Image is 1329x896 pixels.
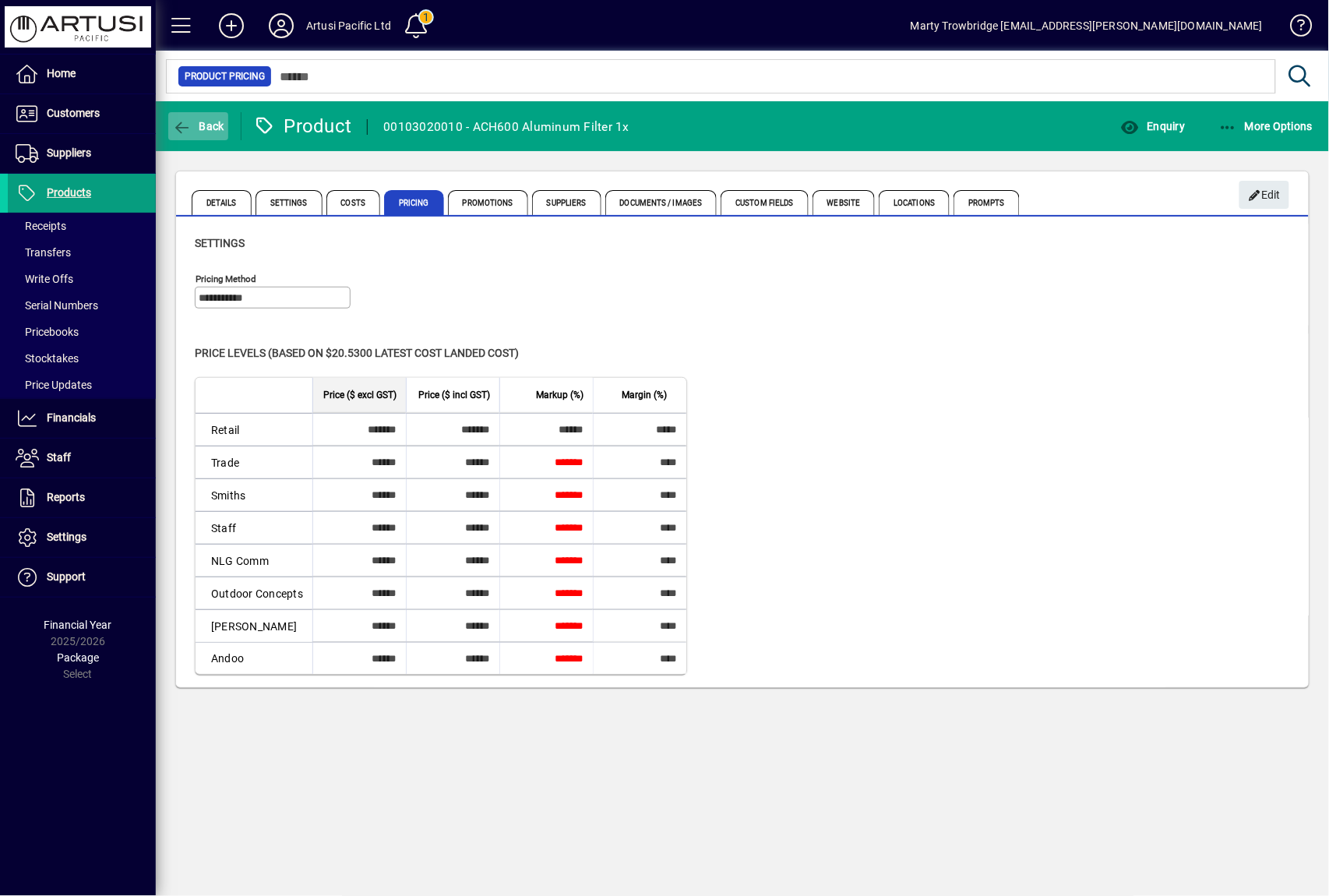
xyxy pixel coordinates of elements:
[1120,120,1185,132] span: Enquiry
[1214,112,1317,140] button: More Options
[1116,112,1189,140] button: Enquiry
[256,190,323,215] span: Settings
[16,299,98,312] span: Serial Numbers
[192,190,252,215] span: Details
[1218,120,1313,132] span: More Options
[8,266,156,292] a: Write Offs
[256,12,306,40] button: Profile
[196,511,312,544] td: Staff
[196,478,312,511] td: Smiths
[8,372,156,398] a: Price Updates
[8,94,156,133] a: Customers
[47,107,100,119] span: Customers
[196,273,256,284] mat-label: Pricing method
[16,352,79,365] span: Stocktakes
[196,642,312,674] td: Andoo
[47,531,86,543] span: Settings
[448,190,528,215] span: Promotions
[196,413,312,446] td: Retail
[47,186,91,199] span: Products
[47,67,76,79] span: Home
[622,386,667,404] span: Margin (%)
[8,399,156,438] a: Financials
[196,609,312,642] td: [PERSON_NAME]
[16,273,73,285] span: Write Offs
[47,491,85,503] span: Reports
[196,446,312,478] td: Trade
[47,411,96,424] span: Financials
[8,213,156,239] a: Receipts
[8,134,156,173] a: Suppliers
[8,292,156,319] a: Serial Numbers
[721,190,808,215] span: Custom Fields
[383,115,629,139] div: 00103020010 - ACH600 Aluminum Filter 1x
[323,386,397,404] span: Price ($ excl GST)
[1278,3,1310,54] a: Knowledge Base
[195,347,519,359] span: Price levels (based on $20.5300 Latest cost landed cost)
[8,239,156,266] a: Transfers
[1239,181,1289,209] button: Edit
[47,570,86,583] span: Support
[1248,182,1281,208] span: Edit
[8,439,156,478] a: Staff
[16,379,92,391] span: Price Updates
[253,114,352,139] div: Product
[911,13,1263,38] div: Marty Trowbridge [EMAIL_ADDRESS][PERSON_NAME][DOMAIN_NAME]
[532,190,601,215] span: Suppliers
[326,190,381,215] span: Costs
[8,558,156,597] a: Support
[16,246,71,259] span: Transfers
[172,120,224,132] span: Back
[168,112,228,140] button: Back
[8,345,156,372] a: Stocktakes
[57,651,99,664] span: Package
[196,577,312,609] td: Outdoor Concepts
[306,13,391,38] div: Artusi Pacific Ltd
[195,237,245,249] span: Settings
[47,451,71,464] span: Staff
[47,146,91,159] span: Suppliers
[16,326,79,338] span: Pricebooks
[185,69,265,84] span: Product Pricing
[44,619,112,631] span: Financial Year
[8,319,156,345] a: Pricebooks
[536,386,583,404] span: Markup (%)
[16,220,66,232] span: Receipts
[605,190,717,215] span: Documents / Images
[156,112,241,140] app-page-header-button: Back
[384,190,444,215] span: Pricing
[8,55,156,93] a: Home
[813,190,876,215] span: Website
[418,386,490,404] span: Price ($ incl GST)
[196,544,312,577] td: NLG Comm
[206,12,256,40] button: Add
[879,190,950,215] span: Locations
[954,190,1020,215] span: Prompts
[8,518,156,557] a: Settings
[8,478,156,517] a: Reports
